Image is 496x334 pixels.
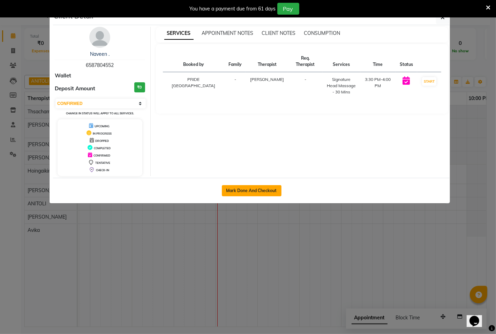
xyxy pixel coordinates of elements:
[246,51,288,72] th: Therapist
[55,85,95,93] span: Deposit Amount
[304,30,340,36] span: CONSUMPTION
[190,5,276,13] div: You have a payment due from 61 days
[93,132,112,135] span: IN PROGRESS
[360,72,396,100] td: 3:30 PM-4:00 PM
[134,82,145,92] h3: ₹0
[224,72,246,100] td: -
[94,146,111,150] span: COMPLETED
[222,185,281,196] button: Mark Done And Checkout
[164,27,194,40] span: SERVICES
[55,72,71,80] span: Wallet
[277,3,299,15] button: Pay
[163,72,225,100] td: PRIDE [GEOGRAPHIC_DATA]
[86,62,114,68] span: 6587804552
[202,30,254,36] span: APPOINTMENT NOTES
[96,168,109,172] span: CHECK-IN
[360,51,396,72] th: Time
[288,72,322,100] td: -
[422,77,436,86] button: START
[89,27,110,48] img: avatar
[262,30,296,36] span: CLIENT NOTES
[93,154,110,157] span: CONFIRMED
[467,306,489,327] iframe: chat widget
[323,51,360,72] th: Services
[90,51,110,57] a: Naveen .
[250,77,284,82] span: [PERSON_NAME]
[66,112,134,115] small: Change in status will apply to all services.
[95,139,109,143] span: DROPPED
[396,51,417,72] th: Status
[327,76,356,95] div: Signature Head Massage - 30 Mins
[224,51,246,72] th: Family
[95,124,110,128] span: UPCOMING
[95,161,110,165] span: TENTATIVE
[163,51,225,72] th: Booked by
[288,51,322,72] th: Req. Therapist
